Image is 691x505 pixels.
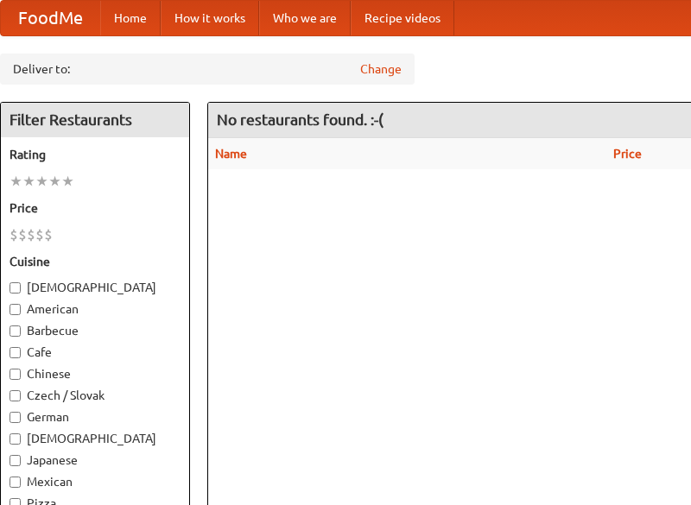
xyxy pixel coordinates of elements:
[10,430,181,447] label: [DEMOGRAPHIC_DATA]
[10,199,181,217] h5: Price
[10,253,181,270] h5: Cuisine
[27,225,35,244] li: $
[100,1,161,35] a: Home
[10,390,21,401] input: Czech / Slovak
[10,365,181,382] label: Chinese
[18,225,27,244] li: $
[360,60,402,78] a: Change
[35,172,48,191] li: ★
[10,433,21,445] input: [DEMOGRAPHIC_DATA]
[259,1,351,35] a: Who we are
[10,172,22,191] li: ★
[10,279,181,296] label: [DEMOGRAPHIC_DATA]
[10,344,181,361] label: Cafe
[10,322,181,339] label: Barbecue
[351,1,454,35] a: Recipe videos
[44,225,53,244] li: $
[217,111,384,128] ng-pluralize: No restaurants found. :-(
[10,408,181,426] label: German
[10,325,21,337] input: Barbecue
[1,103,189,137] h4: Filter Restaurants
[10,473,181,490] label: Mexican
[10,146,181,163] h5: Rating
[35,225,44,244] li: $
[613,147,642,161] a: Price
[10,477,21,488] input: Mexican
[61,172,74,191] li: ★
[10,412,21,423] input: German
[10,387,181,404] label: Czech / Slovak
[10,225,18,244] li: $
[10,369,21,380] input: Chinese
[10,347,21,358] input: Cafe
[1,1,100,35] a: FoodMe
[10,455,21,466] input: Japanese
[48,172,61,191] li: ★
[10,451,181,469] label: Japanese
[10,304,21,315] input: American
[22,172,35,191] li: ★
[10,300,181,318] label: American
[161,1,259,35] a: How it works
[215,147,247,161] a: Name
[10,282,21,294] input: [DEMOGRAPHIC_DATA]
